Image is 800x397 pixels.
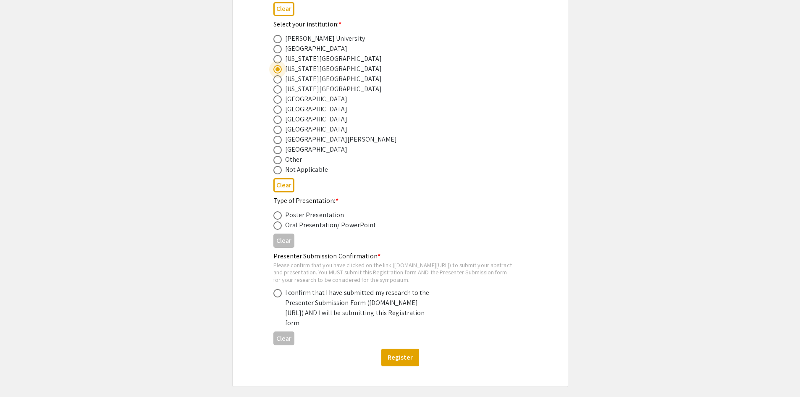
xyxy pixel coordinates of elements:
[285,114,348,124] div: [GEOGRAPHIC_DATA]
[285,134,397,145] div: [GEOGRAPHIC_DATA][PERSON_NAME]
[6,359,36,391] iframe: Chat
[285,94,348,104] div: [GEOGRAPHIC_DATA]
[285,124,348,134] div: [GEOGRAPHIC_DATA]
[273,20,342,29] mat-label: Select your institution:
[285,44,348,54] div: [GEOGRAPHIC_DATA]
[285,84,382,94] div: [US_STATE][GEOGRAPHIC_DATA]
[381,349,419,366] button: Register
[285,165,328,175] div: Not Applicable
[285,155,302,165] div: Other
[285,54,382,64] div: [US_STATE][GEOGRAPHIC_DATA]
[285,288,432,328] div: I confirm that I have submitted my research to the Presenter Submission Form ([DOMAIN_NAME][URL])...
[285,64,382,74] div: [US_STATE][GEOGRAPHIC_DATA]
[285,220,376,230] div: Oral Presentation/ PowerPoint
[273,2,294,16] button: Clear
[273,196,338,205] mat-label: Type of Presentation:
[285,104,348,114] div: [GEOGRAPHIC_DATA]
[285,34,365,44] div: [PERSON_NAME] University
[285,210,344,220] div: Poster Presentation
[285,145,348,155] div: [GEOGRAPHIC_DATA]
[285,74,382,84] div: [US_STATE][GEOGRAPHIC_DATA]
[273,234,294,247] button: Clear
[273,252,380,260] mat-label: Presenter Submission Confirmation
[273,331,294,345] button: Clear
[273,261,514,284] div: Please confirm that you have clicked on the link ([DOMAIN_NAME][URL]) to submit your abstract and...
[273,178,294,192] button: Clear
